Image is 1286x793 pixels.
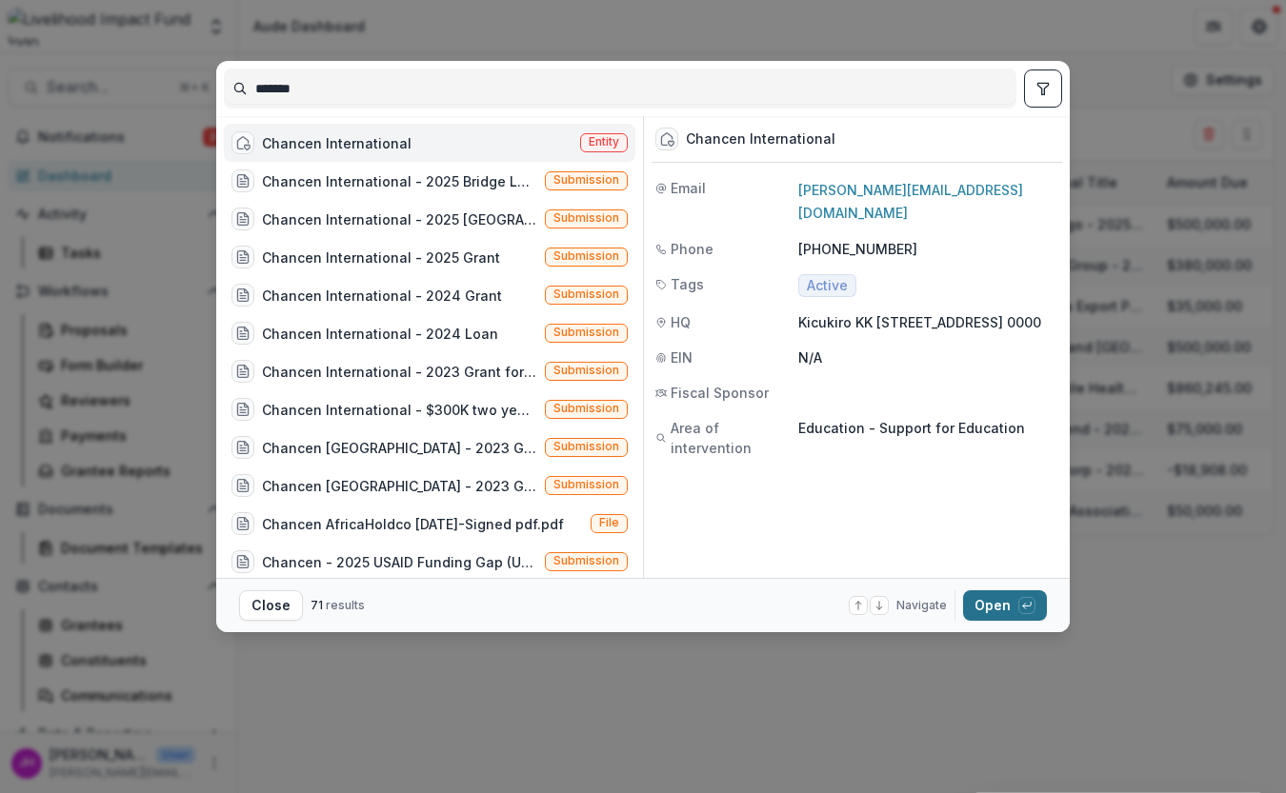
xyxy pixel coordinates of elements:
[807,278,848,294] span: Active
[262,362,537,382] div: Chancen International - 2023 Grant for DD person
[262,171,537,191] div: Chancen International - 2025 Bridge Loan
[262,476,537,496] div: Chancen [GEOGRAPHIC_DATA] - 2023 Grant - 1/2
[262,438,537,458] div: Chancen [GEOGRAPHIC_DATA] - 2023 Grant - 2/2
[262,324,498,344] div: Chancen International - 2024 Loan
[1024,69,1062,108] button: toggle filters
[671,274,704,294] span: Tags
[599,516,619,529] span: File
[553,173,619,187] span: Submission
[262,552,537,572] div: Chancen - 2025 USAID Funding Gap (Use this form when you need to skip straight to the Funding Dec...
[262,133,412,153] div: Chancen International
[798,418,1058,438] p: Education - Support for Education
[262,209,537,229] div: Chancen International - 2025 [GEOGRAPHIC_DATA]-7 Academy Grant
[311,598,323,612] span: 71
[262,248,500,268] div: Chancen International - 2025 Grant
[553,249,619,263] span: Submission
[798,347,1058,367] p: N/A
[262,514,564,534] div: Chancen AfricaHoldco [DATE]-Signed pdf.pdf
[553,440,619,453] span: Submission
[671,347,693,367] span: EIN
[326,598,365,612] span: results
[896,597,947,614] span: Navigate
[553,554,619,567] span: Submission
[262,286,502,306] div: Chancen International - 2024 Grant
[671,418,798,458] span: Area of intervention
[553,211,619,225] span: Submission
[553,364,619,377] span: Submission
[798,182,1023,221] a: [PERSON_NAME][EMAIL_ADDRESS][DOMAIN_NAME]
[553,326,619,339] span: Submission
[798,239,1058,259] p: [PHONE_NUMBER]
[686,131,835,148] div: Chancen International
[671,239,713,259] span: Phone
[589,135,619,149] span: Entity
[963,590,1047,621] button: Open
[239,590,303,621] button: Close
[553,287,619,301] span: Submission
[671,178,706,198] span: Email
[671,383,769,403] span: Fiscal Sponsor
[262,400,537,420] div: Chancen International - $300K two year funding
[798,312,1058,332] p: Kicukiro KK [STREET_ADDRESS] 0000
[553,478,619,491] span: Submission
[671,312,691,332] span: HQ
[553,402,619,415] span: Submission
